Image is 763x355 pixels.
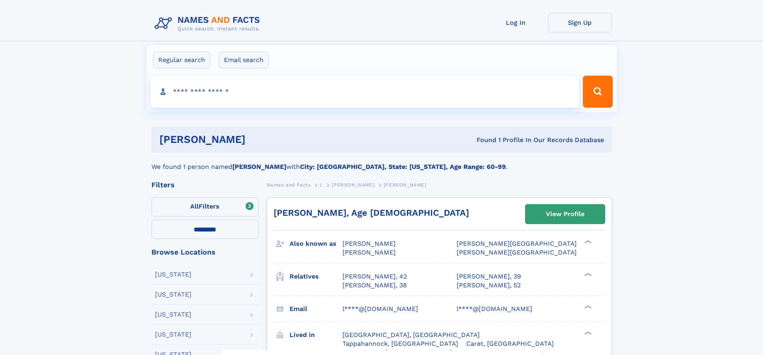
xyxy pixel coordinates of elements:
a: [PERSON_NAME], Age [DEMOGRAPHIC_DATA] [274,208,469,218]
img: Logo Names and Facts [151,13,267,34]
a: Log In [484,13,548,32]
div: We found 1 person named with . [151,152,612,172]
div: [US_STATE] [155,331,191,338]
div: View Profile [546,205,584,223]
input: search input [151,76,580,108]
label: Filters [151,197,259,217]
a: View Profile [525,205,605,224]
b: [PERSON_NAME] [232,163,286,170]
div: ❯ [582,304,592,309]
div: ❯ [582,330,592,335]
span: All [190,203,199,210]
b: City: [GEOGRAPHIC_DATA], State: [US_STATE], Age Range: 60-99 [300,163,506,170]
button: Search Button [583,76,612,108]
span: [PERSON_NAME][GEOGRAPHIC_DATA] [457,249,577,256]
h3: Lived in [290,328,342,342]
a: [PERSON_NAME] [332,180,374,190]
span: [PERSON_NAME] [342,240,396,247]
a: L [320,180,323,190]
div: ❯ [582,239,592,245]
div: Filters [151,181,259,189]
h1: [PERSON_NAME] [159,134,361,144]
div: [US_STATE] [155,291,191,298]
span: [PERSON_NAME] [332,182,374,188]
label: Email search [219,52,269,68]
label: Regular search [153,52,210,68]
a: [PERSON_NAME], 39 [457,272,521,281]
h3: Also known as [290,237,342,251]
span: [PERSON_NAME] [384,182,427,188]
div: Browse Locations [151,249,259,256]
span: [PERSON_NAME] [342,249,396,256]
span: [GEOGRAPHIC_DATA], [GEOGRAPHIC_DATA] [342,331,480,339]
div: ❯ [582,272,592,277]
h3: Relatives [290,270,342,283]
a: Names and Facts [267,180,311,190]
h3: Email [290,302,342,316]
a: Sign Up [548,13,612,32]
span: Tappahannock, [GEOGRAPHIC_DATA] [342,340,458,347]
div: Found 1 Profile In Our Records Database [361,136,604,144]
a: [PERSON_NAME], 42 [342,272,407,281]
div: [US_STATE] [155,311,191,318]
span: [PERSON_NAME][GEOGRAPHIC_DATA] [457,240,577,247]
div: [US_STATE] [155,271,191,278]
span: Caret, [GEOGRAPHIC_DATA] [466,340,554,347]
span: L [320,182,323,188]
a: [PERSON_NAME], 52 [457,281,521,290]
a: [PERSON_NAME], 38 [342,281,407,290]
